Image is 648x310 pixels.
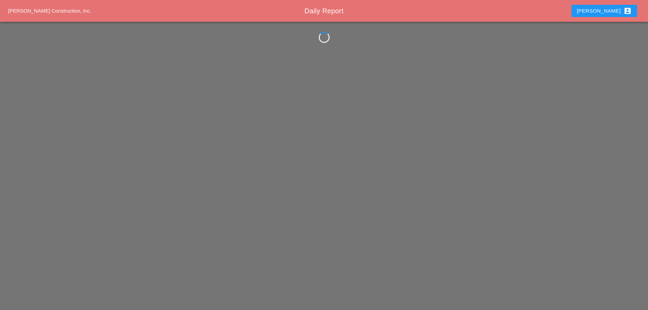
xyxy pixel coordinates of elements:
[8,8,91,14] a: [PERSON_NAME] Construction, Inc.
[304,7,344,15] span: Daily Report
[571,5,637,17] button: [PERSON_NAME]
[624,7,632,15] i: account_box
[577,7,632,15] div: [PERSON_NAME]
